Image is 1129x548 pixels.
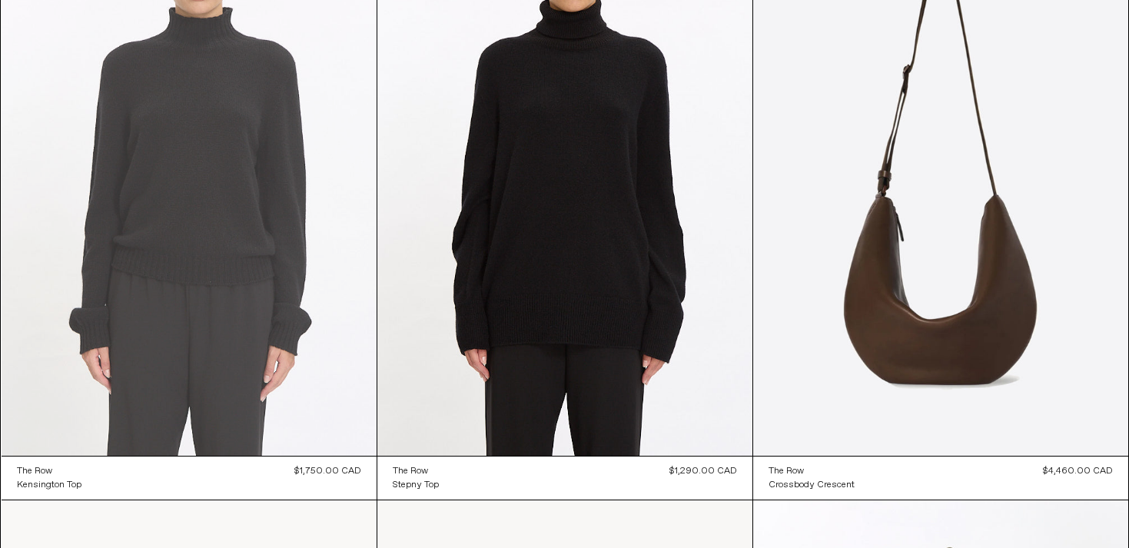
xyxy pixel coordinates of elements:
a: The Row [769,464,855,478]
a: The Row [393,464,439,478]
div: Stepny Top [393,479,439,492]
div: Kensington Top [17,479,81,492]
div: The Row [769,465,804,478]
a: Stepny Top [393,478,439,492]
div: The Row [393,465,428,478]
a: The Row [17,464,81,478]
div: The Row [17,465,52,478]
a: Kensington Top [17,478,81,492]
div: $4,460.00 CAD [1043,464,1113,478]
div: Crossbody Crescent [769,479,855,492]
div: $1,290.00 CAD [669,464,737,478]
a: Crossbody Crescent [769,478,855,492]
div: $1,750.00 CAD [294,464,361,478]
